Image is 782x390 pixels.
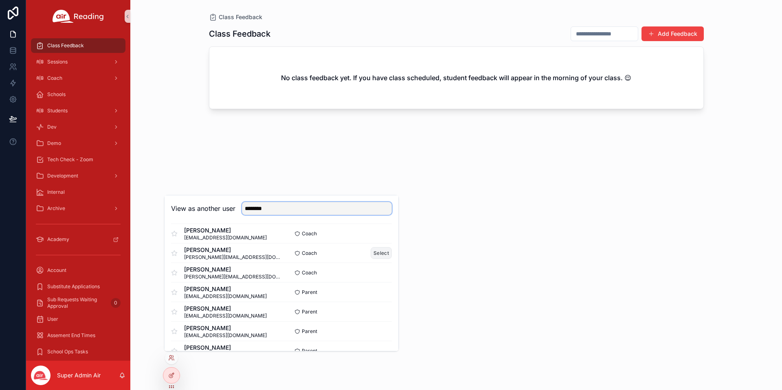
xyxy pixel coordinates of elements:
span: Class Feedback [219,13,262,21]
span: [PERSON_NAME] [184,344,267,352]
a: Schools [31,87,125,102]
a: Demo [31,136,125,151]
span: Coach [47,75,62,81]
span: [PERSON_NAME] [184,246,281,254]
span: Schools [47,91,66,98]
span: Class Feedback [47,42,84,49]
span: Coach [302,269,317,276]
span: Substitute Applications [47,283,100,290]
span: Tech Check - Zoom [47,156,93,163]
span: Dev [47,124,57,130]
a: Substitute Applications [31,279,125,294]
span: [PERSON_NAME][EMAIL_ADDRESS][DOMAIN_NAME] [184,254,281,261]
span: [EMAIL_ADDRESS][DOMAIN_NAME] [184,332,267,339]
img: App logo [53,10,104,23]
span: Internal [47,189,65,195]
h2: No class feedback yet. If you have class scheduled, student feedback will appear in the morning o... [281,73,631,83]
a: School Ops Tasks [31,344,125,359]
span: Academy [47,236,69,243]
h1: Class Feedback [209,28,270,39]
div: scrollable content [26,33,130,361]
a: Dev [31,120,125,134]
a: Class Feedback [209,13,262,21]
a: Coach [31,71,125,85]
a: Academy [31,232,125,247]
span: Coach [302,250,317,256]
span: Parent [302,289,317,296]
span: [EMAIL_ADDRESS][DOMAIN_NAME] [184,313,267,319]
span: Archive [47,205,65,212]
p: Super Admin Air [57,371,101,379]
button: Select [371,247,392,259]
span: [EMAIL_ADDRESS][DOMAIN_NAME] [184,234,267,241]
span: Assement End Times [47,332,95,339]
span: User [47,316,58,322]
span: Coach [302,230,317,237]
span: [PERSON_NAME] [184,265,281,274]
span: [PERSON_NAME] [184,226,267,234]
span: [PERSON_NAME] [184,285,267,293]
div: 0 [111,298,121,308]
h2: View as another user [171,204,235,213]
span: Sub Requests Waiting Approval [47,296,108,309]
button: Add Feedback [641,26,704,41]
a: Internal [31,185,125,199]
span: [PERSON_NAME][EMAIL_ADDRESS][DOMAIN_NAME] [184,274,281,280]
span: Parent [302,309,317,315]
span: School Ops Tasks [47,348,88,355]
span: Development [47,173,78,179]
a: Tech Check - Zoom [31,152,125,167]
a: Archive [31,201,125,216]
span: [EMAIL_ADDRESS][DOMAIN_NAME] [184,293,267,300]
a: Development [31,169,125,183]
a: Account [31,263,125,278]
a: Assement End Times [31,328,125,343]
span: Parent [302,328,317,335]
span: [PERSON_NAME] [184,324,267,332]
span: Students [47,107,68,114]
span: Account [47,267,66,274]
a: Students [31,103,125,118]
a: Sessions [31,55,125,69]
span: Demo [47,140,61,147]
a: Sub Requests Waiting Approval0 [31,296,125,310]
a: Class Feedback [31,38,125,53]
span: Parent [302,348,317,354]
a: User [31,312,125,326]
span: Sessions [47,59,68,65]
span: [PERSON_NAME] [184,305,267,313]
